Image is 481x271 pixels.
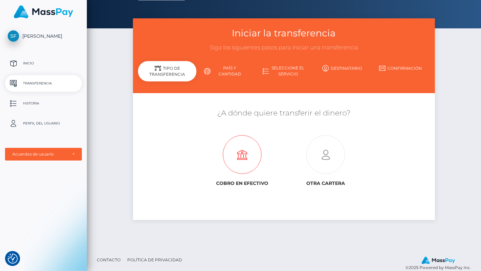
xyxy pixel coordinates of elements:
[138,27,430,40] h3: Iniciar la transferencia
[406,256,476,271] div: © 2025 Powered by MassPay Inc.
[138,108,430,118] h5: ¿A dónde quiere transferir el dinero?
[255,62,313,80] a: Seleccione el servicio
[138,44,430,52] h3: Siga los siguientes pasos para iniciar una transferencia
[5,75,82,92] a: Transferencia
[5,115,82,132] a: Perfil del usuario
[5,55,82,72] a: Inicio
[138,61,196,81] div: Tipo de transferencia
[313,62,371,74] a: Destinatario
[8,254,18,264] img: Revisit consent button
[371,62,430,74] a: Confirmación
[289,181,363,186] h6: Otra cartera
[8,58,79,68] p: Inicio
[8,254,18,264] button: Consent Preferences
[205,181,279,186] h6: Cobro en efectivo
[94,255,123,265] a: Contacto
[14,5,73,18] img: MassPay
[422,257,455,264] img: MassPay
[8,98,79,108] p: Historia
[5,95,82,112] a: Historia
[196,62,255,80] a: País y cantidad
[125,255,185,265] a: Política de privacidad
[5,33,82,39] span: [PERSON_NAME]
[8,78,79,88] p: Transferencia
[5,148,82,161] button: Acuerdos de usuario
[8,118,79,128] p: Perfil del usuario
[12,152,67,157] div: Acuerdos de usuario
